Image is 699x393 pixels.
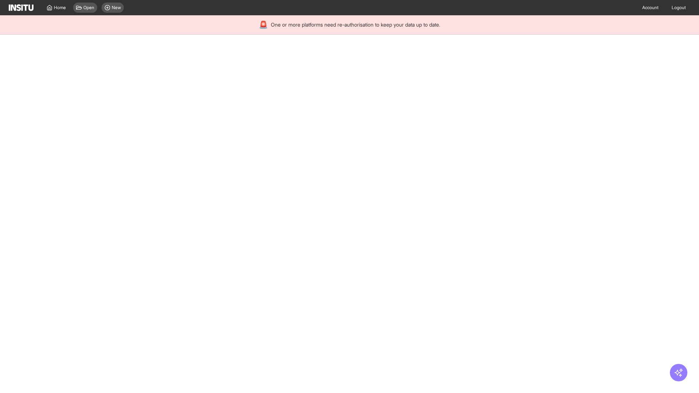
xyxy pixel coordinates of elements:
[54,5,66,11] span: Home
[9,4,33,11] img: Logo
[112,5,121,11] span: New
[259,20,268,30] div: 🚨
[83,5,94,11] span: Open
[271,21,440,28] span: One or more platforms need re-authorisation to keep your data up to date.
